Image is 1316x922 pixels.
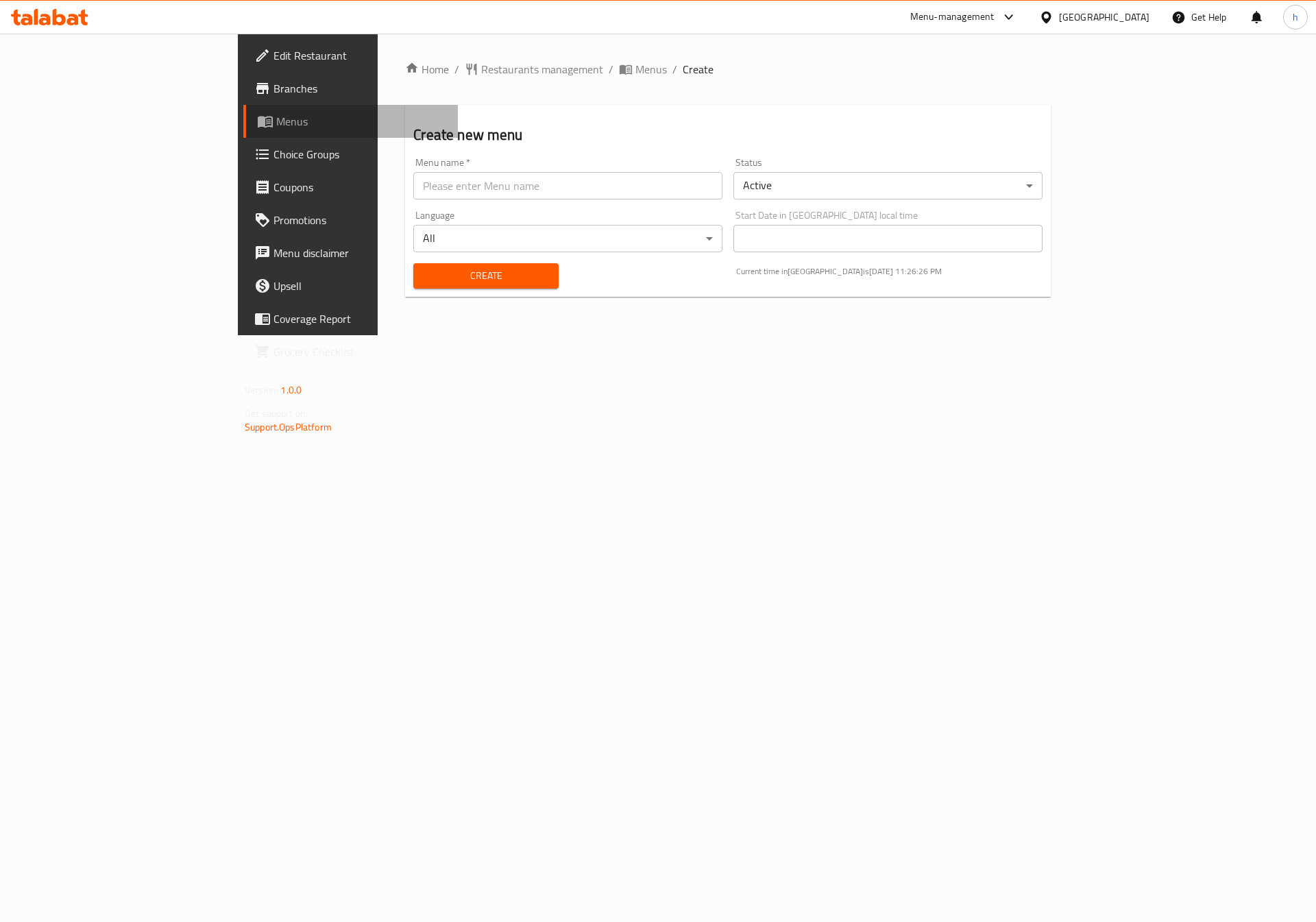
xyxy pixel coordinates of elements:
span: Menus [635,61,667,77]
a: Menu disclaimer [243,236,458,269]
span: Menu disclaimer [273,245,447,261]
li: / [672,61,677,77]
span: Menus [276,113,447,130]
div: [GEOGRAPHIC_DATA] [1059,10,1149,25]
a: Menus [243,105,458,138]
span: Version: [245,381,278,399]
a: Support.OpsPlatform [245,418,332,436]
span: Get support on: [245,404,308,422]
span: h [1293,10,1298,25]
a: Upsell [243,269,458,302]
input: Please enter Menu name [413,172,722,199]
span: Promotions [273,212,447,228]
div: Menu-management [910,9,995,25]
span: Coupons [273,179,447,195]
nav: breadcrumb [405,61,1051,77]
span: Coverage Report [273,311,447,327]
span: Restaurants management [481,61,603,77]
div: All [413,225,722,252]
span: 1.0.0 [280,381,302,399]
span: Grocery Checklist [273,343,447,360]
a: Grocery Checklist [243,335,458,368]
a: Coverage Report [243,302,458,335]
span: Upsell [273,278,447,294]
a: Menus [619,61,667,77]
a: Restaurants management [465,61,603,77]
a: Branches [243,72,458,105]
a: Choice Groups [243,138,458,171]
h2: Create new menu [413,125,1043,145]
span: Choice Groups [273,146,447,162]
li: / [609,61,613,77]
a: Coupons [243,171,458,204]
span: Branches [273,80,447,97]
span: Create [424,267,547,284]
div: Active [733,172,1043,199]
button: Create [413,263,558,289]
span: Edit Restaurant [273,47,447,64]
p: Current time in [GEOGRAPHIC_DATA] is [DATE] 11:26:26 PM [736,265,1043,278]
span: Create [683,61,714,77]
a: Edit Restaurant [243,39,458,72]
a: Promotions [243,204,458,236]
